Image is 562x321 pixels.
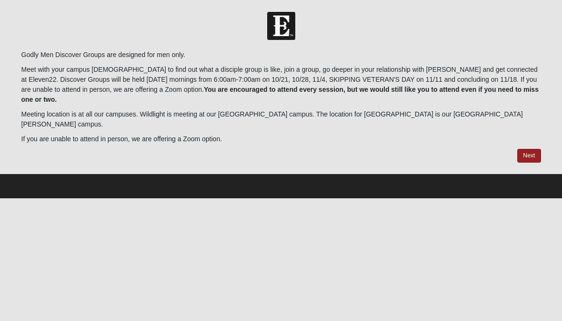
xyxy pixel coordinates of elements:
p: If you are unable to attend in person, we are offering a Zoom option. [21,134,541,144]
b: You are encouraged to attend every session, but we would still like you to attend even if you nee... [21,86,539,103]
img: Church of Eleven22 Logo [267,12,295,40]
p: Godly Men Discover Groups are designed for men only. [21,50,541,60]
p: Meet with your campus [DEMOGRAPHIC_DATA] to find out what a disciple group is like, join a group,... [21,65,541,105]
a: Next [517,149,541,163]
p: Meeting location is at all our campuses. Wildlight is meeting at our [GEOGRAPHIC_DATA] campus. Th... [21,109,541,129]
